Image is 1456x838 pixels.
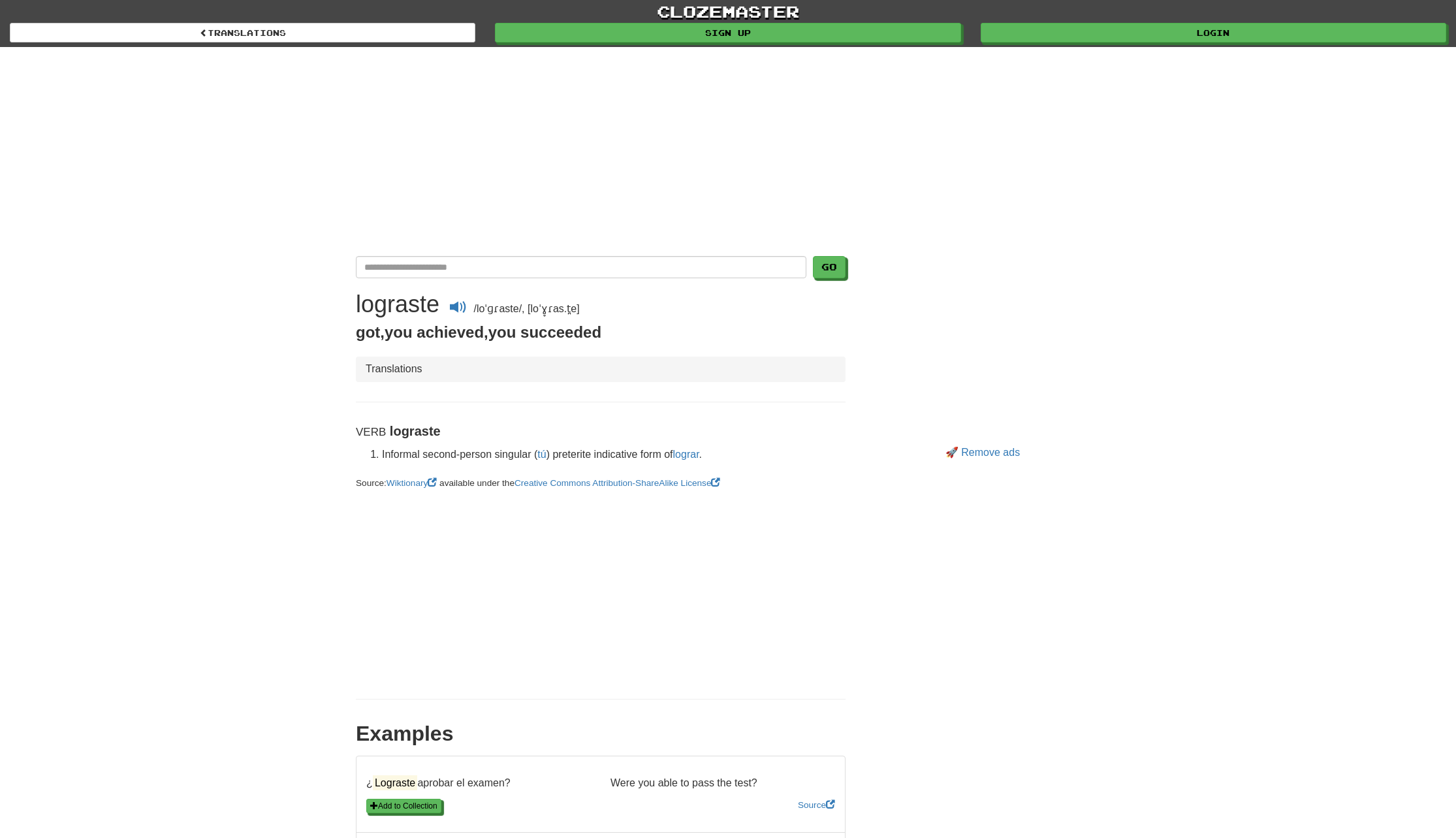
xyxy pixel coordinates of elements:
li: Translations [366,362,422,377]
div: Examples [356,719,846,749]
a: Translations [10,23,475,42]
iframe: Advertisement [356,496,846,679]
iframe: Advertisement [865,256,1100,439]
small: Source: available under the [356,478,720,488]
a: Source [798,800,835,810]
span: you succeeded [488,323,601,341]
a: tú [537,449,546,460]
li: Informal second-person singular ( ) preterite indicative form of . [382,447,846,462]
button: Go [813,256,846,278]
div: /loˈɡɾaste/, [loˈɣ̞ɾas.t̪e] [356,291,846,321]
span: you achieved [385,323,484,341]
a: Creative Commons Attribution-ShareAlike License [514,478,720,488]
a: Wiktionary [387,478,439,488]
iframe: Advertisement [356,60,1100,243]
a: Login [981,23,1446,42]
a: lograr [673,449,699,460]
p: ¿ aprobar el examen? [356,776,601,791]
small: Verb [356,426,386,438]
span: got [356,323,380,341]
mark: Lograste [373,775,418,790]
a: 🚀 Remove ads [945,447,1020,458]
input: Translate Spanish-English [356,256,806,278]
p: , , [356,321,846,344]
button: Play audio lograste [443,297,474,321]
h1: lograste [356,291,439,317]
p: Were you able to pass the test? [601,776,845,791]
button: Add to Collection [366,799,441,813]
a: Sign up [495,23,960,42]
strong: lograste [390,424,441,438]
